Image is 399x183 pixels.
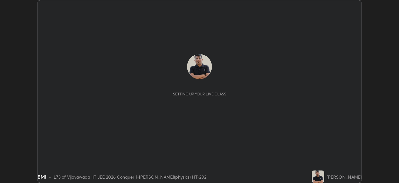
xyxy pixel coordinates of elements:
[312,170,324,183] img: 1e6b2dfd48354941a1af6e1368f5edb4.jpg
[327,174,362,180] div: [PERSON_NAME]
[37,173,46,180] div: EMI
[49,174,51,180] div: •
[173,92,226,96] div: Setting up your live class
[187,54,212,79] img: 1e6b2dfd48354941a1af6e1368f5edb4.jpg
[54,174,206,180] div: L73 of Vijayawada IIT JEE 2026 Conquer 1-[PERSON_NAME](physics) HT-202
